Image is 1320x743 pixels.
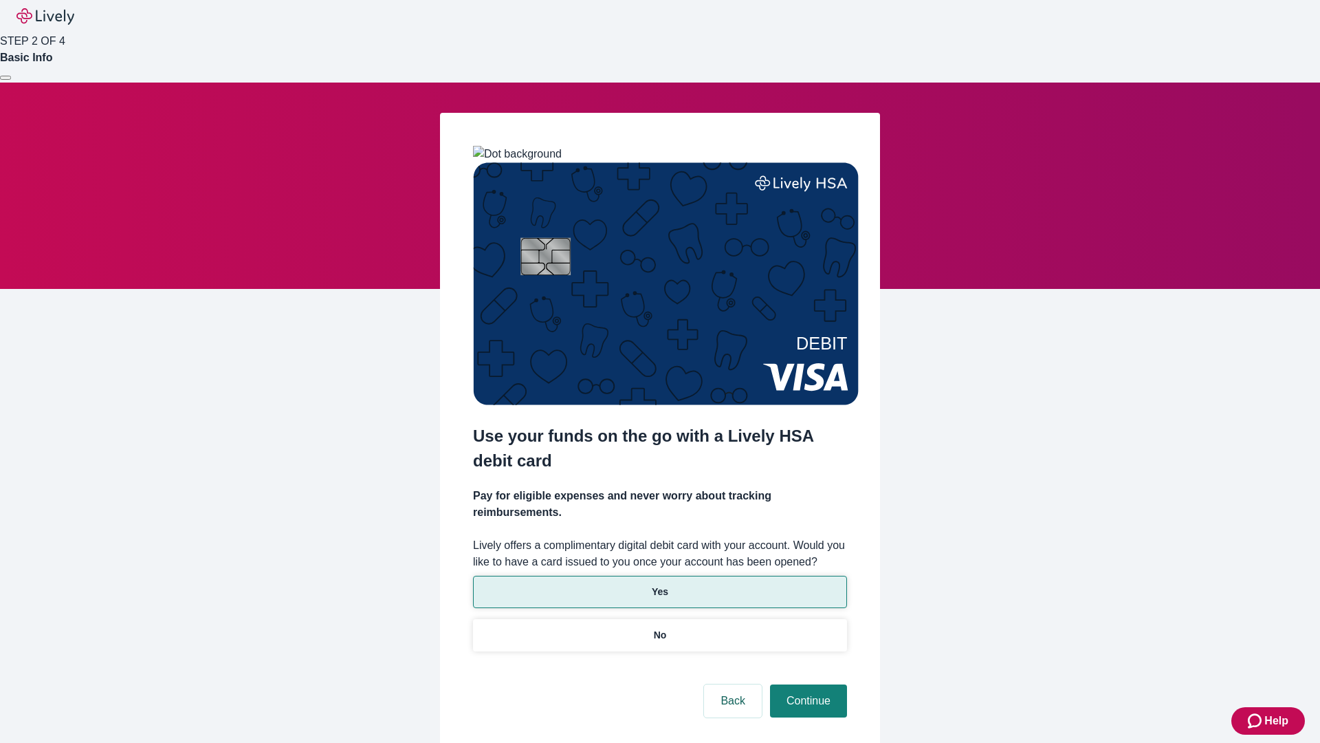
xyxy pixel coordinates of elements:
[1248,713,1264,729] svg: Zendesk support icon
[473,162,859,405] img: Debit card
[473,424,847,473] h2: Use your funds on the go with a Lively HSA debit card
[473,488,847,521] h4: Pay for eligible expenses and never worry about tracking reimbursements.
[16,8,74,25] img: Lively
[1231,707,1305,735] button: Zendesk support iconHelp
[473,619,847,652] button: No
[654,628,667,643] p: No
[473,146,562,162] img: Dot background
[473,576,847,608] button: Yes
[704,685,762,718] button: Back
[473,537,847,570] label: Lively offers a complimentary digital debit card with your account. Would you like to have a card...
[770,685,847,718] button: Continue
[652,585,668,599] p: Yes
[1264,713,1288,729] span: Help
